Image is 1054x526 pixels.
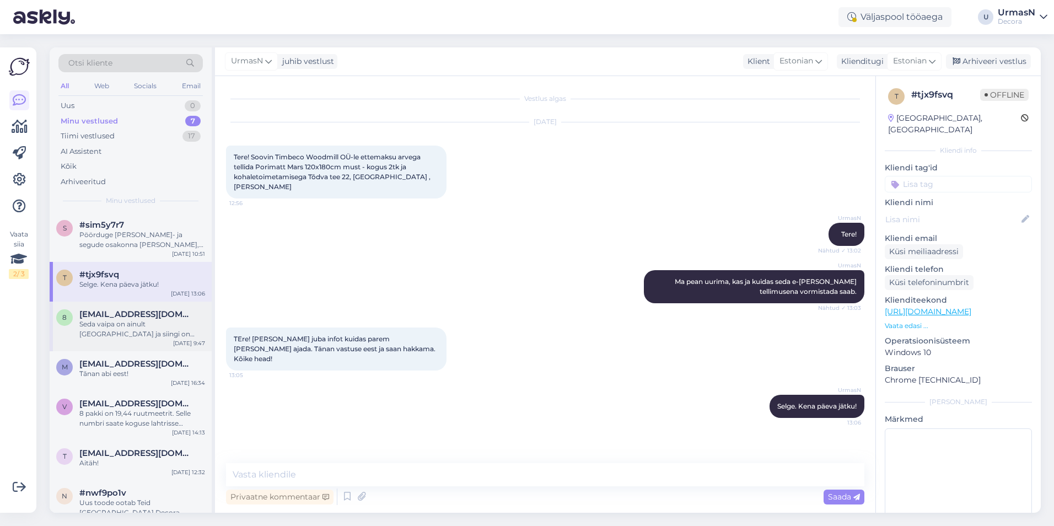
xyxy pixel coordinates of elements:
[885,307,971,316] a: [URL][DOMAIN_NAME]
[820,418,861,427] span: 13:06
[61,116,118,127] div: Minu vestlused
[743,56,770,67] div: Klient
[79,409,205,428] div: 8 pakki on 19,44 ruutmeetrit. Selle numbri saate koguse lahtrisse sisestada. Selle koguse hind on...
[172,250,205,258] div: [DATE] 10:51
[79,270,119,280] span: #tjx9fsvq
[9,56,30,77] img: Askly Logo
[226,490,334,504] div: Privaatne kommentaar
[820,386,861,394] span: UrmasN
[885,162,1032,174] p: Kliendi tag'id
[79,369,205,379] div: Tãnan abi eest!
[777,402,857,410] span: Selge. Kena päeva jätku!
[820,214,861,222] span: UrmasN
[173,339,205,347] div: [DATE] 9:47
[980,89,1029,101] span: Offline
[998,17,1035,26] div: Decora
[828,492,860,502] span: Saada
[171,289,205,298] div: [DATE] 13:06
[837,56,884,67] div: Klienditugi
[895,92,899,100] span: t
[58,79,71,93] div: All
[818,304,861,312] span: Nähtud ✓ 13:03
[234,335,437,363] span: TEre! [PERSON_NAME] juba infot kuidas parem [PERSON_NAME] ajada. Tänan vastuse eest ja saan hakka...
[885,347,1032,358] p: Windows 10
[63,452,67,460] span: t
[63,224,67,232] span: s
[63,273,67,282] span: t
[226,117,864,127] div: [DATE]
[79,488,126,498] span: #nwf9po1v
[675,277,858,296] span: Ma pean uurima, kas ja kuidas seda e-[PERSON_NAME] tellimusena vormistada saab.
[946,54,1031,69] div: Arhiveeri vestlus
[62,402,67,411] span: v
[885,264,1032,275] p: Kliendi telefon
[79,220,124,230] span: #sim5y7r7
[229,371,271,379] span: 13:05
[818,246,861,255] span: Nähtud ✓ 13:02
[61,131,115,142] div: Tiimi vestlused
[92,79,111,93] div: Web
[79,319,205,339] div: Seda vaipa on ainult [GEOGRAPHIC_DATA] ja siingi on kogus nii väike, et tellida ei saa. Ainult lõ...
[9,269,29,279] div: 2 / 3
[234,153,432,191] span: Tere! Soovin Timbeco Woodmill OÜ-le ettemaksu arvega tellida Porimatt Mars 120x180cm must - kogus...
[998,8,1047,26] a: UrmasNDecora
[79,399,194,409] span: vdostojevskaja@gmail.com
[62,363,68,371] span: m
[171,379,205,387] div: [DATE] 16:34
[885,197,1032,208] p: Kliendi nimi
[278,56,334,67] div: juhib vestlust
[62,492,67,500] span: n
[61,176,106,187] div: Arhiveeritud
[62,313,67,321] span: 8
[132,79,159,93] div: Socials
[885,374,1032,386] p: Chrome [TECHNICAL_ID]
[885,233,1032,244] p: Kliendi email
[9,229,29,279] div: Vaata siia
[911,88,980,101] div: # tjx9fsvq
[79,280,205,289] div: Selge. Kena päeva jätku!
[779,55,813,67] span: Estonian
[182,131,201,142] div: 17
[820,261,861,270] span: UrmasN
[106,196,155,206] span: Minu vestlused
[61,161,77,172] div: Kõik
[885,213,1019,226] input: Lisa nimi
[885,146,1032,155] div: Kliendi info
[231,55,263,67] span: UrmasN
[885,275,974,290] div: Küsi telefoninumbrit
[885,363,1032,374] p: Brauser
[841,230,857,238] span: Tere!
[185,100,201,111] div: 0
[79,458,205,468] div: Aitäh!
[885,244,963,259] div: Küsi meiliaadressi
[998,8,1035,17] div: UrmasN
[61,100,74,111] div: Uus
[885,397,1032,407] div: [PERSON_NAME]
[885,414,1032,425] p: Märkmed
[79,448,194,458] span: terippohla@gmail.com
[171,468,205,476] div: [DATE] 12:32
[885,294,1032,306] p: Klienditeekond
[888,112,1021,136] div: [GEOGRAPHIC_DATA], [GEOGRAPHIC_DATA]
[61,146,101,157] div: AI Assistent
[226,94,864,104] div: Vestlus algas
[229,199,271,207] span: 12:56
[172,428,205,437] div: [DATE] 14:13
[79,230,205,250] div: Pöörduge [PERSON_NAME]- ja segude osakonna [PERSON_NAME], telefon: [PHONE_NUMBER].
[838,7,951,27] div: Väljaspool tööaega
[885,321,1032,331] p: Vaata edasi ...
[79,498,205,518] div: Uus toode ootab Teid [GEOGRAPHIC_DATA] Decora arvemüügis (kohe uksest sisse tulles vasakul esimen...
[79,359,194,369] span: merle152@hotmail.com
[885,176,1032,192] input: Lisa tag
[68,57,112,69] span: Otsi kliente
[893,55,927,67] span: Estonian
[79,309,194,319] span: 8dkristina@gmail.com
[180,79,203,93] div: Email
[885,335,1032,347] p: Operatsioonisüsteem
[978,9,993,25] div: U
[185,116,201,127] div: 7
